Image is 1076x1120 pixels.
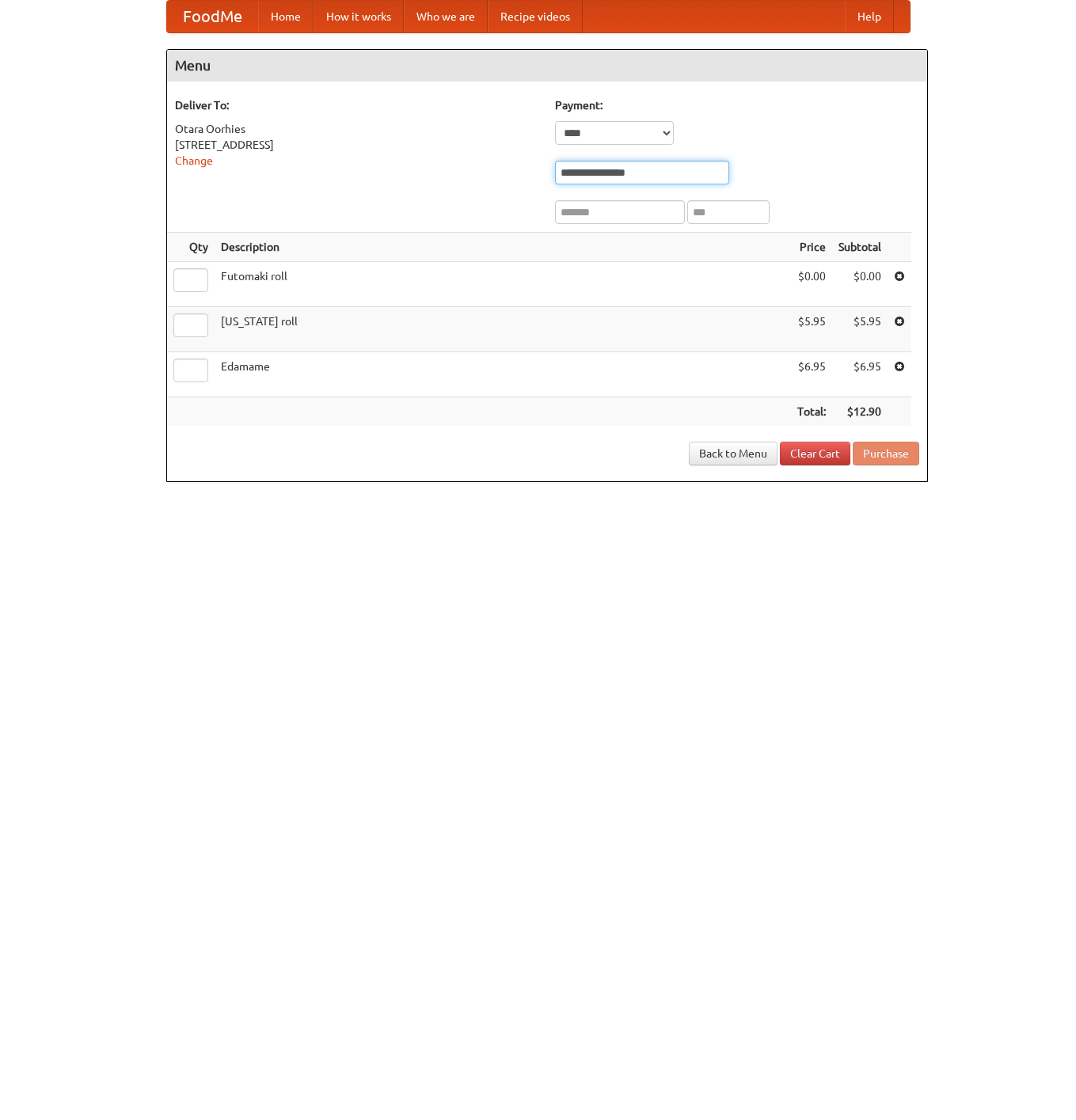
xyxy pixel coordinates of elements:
th: Subtotal [832,233,888,262]
h5: Payment: [555,97,919,113]
a: How it works [314,1,404,32]
a: Help [845,1,894,32]
th: Price [791,233,832,262]
a: Back to Menu [689,442,778,465]
a: FoodMe [167,1,258,32]
td: $0.00 [832,262,888,307]
a: Home [258,1,314,32]
td: $6.95 [791,352,832,397]
th: Total: [791,397,832,427]
td: Futomaki roll [215,262,791,307]
th: Qty [167,233,215,262]
a: Who we are [404,1,488,32]
h5: Deliver To: [175,97,539,113]
td: $6.95 [832,352,888,397]
td: $0.00 [791,262,832,307]
div: [STREET_ADDRESS] [175,137,539,153]
th: Description [215,233,791,262]
td: Edamame [215,352,791,397]
button: Purchase [853,442,919,465]
td: $5.95 [791,307,832,352]
div: Otara Oorhies [175,121,539,137]
a: Recipe videos [488,1,583,32]
a: Clear Cart [780,442,850,465]
th: $12.90 [832,397,888,427]
td: $5.95 [832,307,888,352]
a: Change [175,154,213,167]
h4: Menu [167,50,927,82]
td: [US_STATE] roll [215,307,791,352]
